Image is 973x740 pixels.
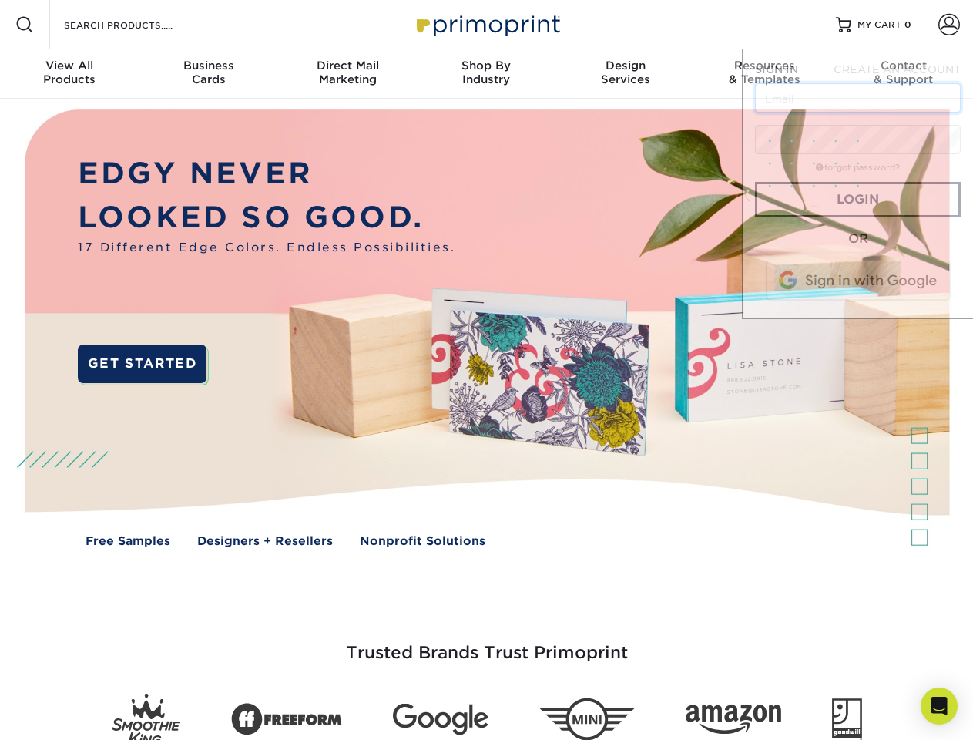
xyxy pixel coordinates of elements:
[36,606,938,681] h3: Trusted Brands Trust Primoprint
[755,83,961,113] input: Email
[360,533,485,550] a: Nonprofit Solutions
[139,59,277,86] div: Cards
[393,704,488,735] img: Google
[78,152,455,196] p: EDGY NEVER
[755,182,961,217] a: Login
[278,49,417,99] a: Direct MailMarketing
[410,8,564,41] img: Primoprint
[278,59,417,86] div: Marketing
[78,345,206,383] a: GET STARTED
[755,230,961,248] div: OR
[686,705,781,735] img: Amazon
[417,59,555,72] span: Shop By
[857,18,901,32] span: MY CART
[695,59,834,86] div: & Templates
[86,533,170,550] a: Free Samples
[832,698,862,740] img: Goodwill
[62,15,213,34] input: SEARCH PRODUCTS.....
[78,196,455,240] p: LOOKED SO GOOD.
[556,49,695,99] a: DesignServices
[139,59,277,72] span: Business
[556,59,695,86] div: Services
[78,239,455,257] span: 17 Different Edge Colors. Endless Possibilities.
[417,49,555,99] a: Shop ByIndustry
[4,693,131,735] iframe: Google Customer Reviews
[278,59,417,72] span: Direct Mail
[816,163,900,173] a: forgot password?
[556,59,695,72] span: Design
[695,59,834,72] span: Resources
[197,533,333,550] a: Designers + Resellers
[139,49,277,99] a: BusinessCards
[417,59,555,86] div: Industry
[755,63,798,76] span: SIGN IN
[695,49,834,99] a: Resources& Templates
[921,688,958,725] div: Open Intercom Messenger
[834,63,961,76] span: CREATE AN ACCOUNT
[904,19,911,30] span: 0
